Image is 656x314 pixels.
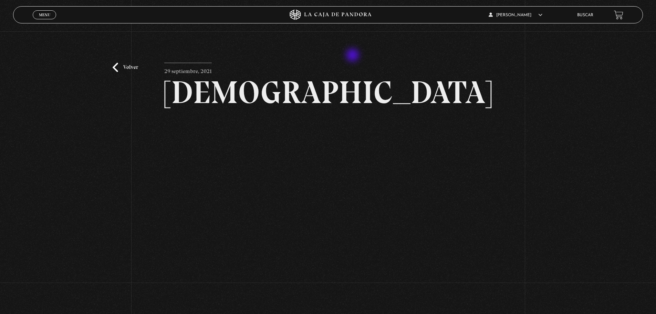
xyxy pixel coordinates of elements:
span: Cerrar [37,19,53,23]
span: [PERSON_NAME] [489,13,542,17]
span: Menu [39,13,50,17]
a: View your shopping cart [614,10,623,20]
a: Buscar [577,13,593,17]
p: 29 septiembre, 2021 [164,63,212,77]
h2: [DEMOGRAPHIC_DATA] [164,77,492,108]
a: Volver [113,63,138,72]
